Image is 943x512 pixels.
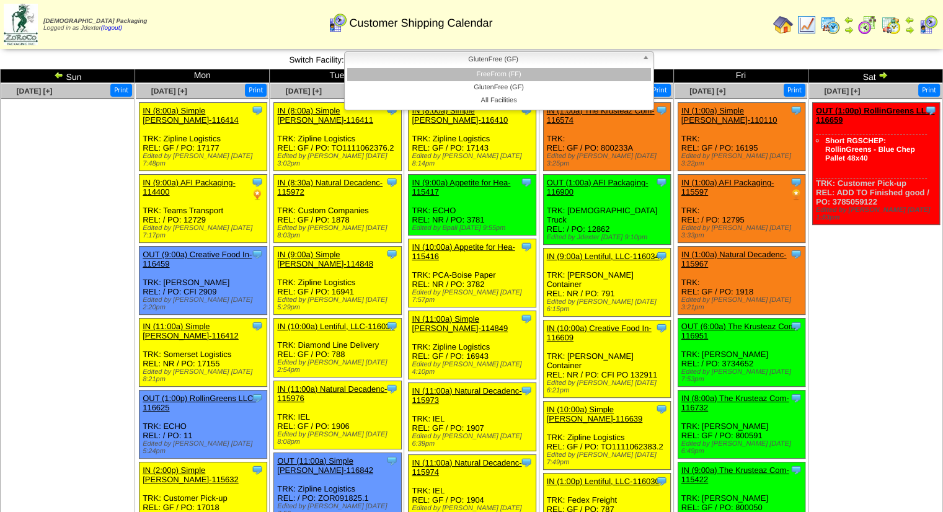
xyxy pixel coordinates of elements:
[409,175,536,236] div: TRK: ECHO REL: NR / PO: 3781
[270,69,404,83] td: Tue
[16,87,52,95] span: [DATE] [+]
[409,311,536,379] div: TRK: Zipline Logistics REL: GF / PO: 16943
[139,175,267,243] div: TRK: Teams Transport REL: / PO: 12729
[655,250,668,262] img: Tooltip
[547,234,671,241] div: Edited by Jdexter [DATE] 9:10pm
[143,322,239,340] a: IN (11:00a) Simple [PERSON_NAME]-116412
[286,87,322,95] a: [DATE] [+]
[520,176,533,188] img: Tooltip
[543,320,671,398] div: TRK: [PERSON_NAME] Container REL: NR / PO: CFI PO 132911
[790,248,802,260] img: Tooltip
[251,248,263,260] img: Tooltip
[409,239,536,307] div: TRK: PCA-Boise Paper REL: NR / PO: 3782
[386,176,398,188] img: Tooltip
[110,84,132,97] button: Print
[143,394,256,412] a: OUT (1:00p) RollinGreens LLC-116625
[347,94,651,107] li: All Facilities
[655,403,668,415] img: Tooltip
[520,456,533,469] img: Tooltip
[543,175,671,245] div: TRK: [DEMOGRAPHIC_DATA] Truck REL: / PO: 12862
[543,402,671,470] div: TRK: Zipline Logistics REL: GF / PO: TO1111062383.2
[681,394,789,412] a: IN (8:00a) The Krusteaz Com-116732
[918,15,938,35] img: calendarcustomer.gif
[547,298,671,313] div: Edited by [PERSON_NAME] [DATE] 6:15pm
[681,152,805,167] div: Edited by [PERSON_NAME] [DATE] 3:22pm
[681,250,787,268] a: IN (1:00a) Natural Decadenc-115967
[547,106,655,125] a: IN (1:00a) The Krusteaz Com-116574
[790,320,802,332] img: Tooltip
[673,69,808,83] td: Fri
[681,322,798,340] a: OUT (6:00a) The Krusteaz Com-116951
[277,152,401,167] div: Edited by [PERSON_NAME] [DATE] 3:02pm
[857,15,877,35] img: calendarblend.gif
[101,25,122,32] a: (logout)
[681,296,805,311] div: Edited by [PERSON_NAME] [DATE] 3:21pm
[386,454,398,467] img: Tooltip
[251,320,263,332] img: Tooltip
[681,368,805,383] div: Edited by [PERSON_NAME] [DATE] 7:53pm
[905,15,914,25] img: arrowleft.gif
[143,106,239,125] a: IN (8:00a) Simple [PERSON_NAME]-116414
[681,224,805,239] div: Edited by [PERSON_NAME] [DATE] 3:33pm
[386,382,398,395] img: Tooltip
[412,433,536,448] div: Edited by [PERSON_NAME] [DATE] 6:39pm
[878,70,888,80] img: arrowright.gif
[43,18,147,32] span: Logged in as Jdexter
[824,87,860,95] a: [DATE] [+]
[520,241,533,253] img: Tooltip
[412,458,521,477] a: IN (11:00a) Natural Decadenc-115974
[277,224,401,239] div: Edited by [PERSON_NAME] [DATE] 8:03pm
[790,464,802,476] img: Tooltip
[649,84,671,97] button: Print
[412,178,510,196] a: IN (9:00a) Appetite for Hea-115417
[924,104,937,117] img: Tooltip
[274,319,402,377] div: TRK: Diamond Line Delivery REL: GF / PO: 788
[151,87,187,95] a: [DATE] [+]
[412,361,536,376] div: Edited by [PERSON_NAME] [DATE] 4:10pm
[274,103,402,171] div: TRK: Zipline Logistics REL: GF / PO: TO1111062376.2
[825,136,915,162] a: Short RGSCHEP: RollinGreens - Blue Chep Pallet 48x40
[790,188,802,201] img: PO
[1,69,135,83] td: Sun
[773,15,793,35] img: home.gif
[412,106,508,125] a: IN (8:00a) Simple [PERSON_NAME]-116410
[790,104,802,117] img: Tooltip
[678,175,805,243] div: TRK: REL: / PO: 12795
[547,379,671,394] div: Edited by [PERSON_NAME] [DATE] 6:21pm
[139,247,267,315] div: TRK: [PERSON_NAME] REL: / PO: CFI 2909
[797,15,817,35] img: line_graph.gif
[816,106,934,125] a: OUT (1:00p) RollinGreens LLC-116659
[844,25,854,35] img: arrowright.gif
[43,18,147,25] span: [DEMOGRAPHIC_DATA] Packaging
[655,176,668,188] img: Tooltip
[139,391,267,459] div: TRK: ECHO REL: / PO: 11
[655,475,668,487] img: Tooltip
[347,68,651,81] li: FreeFrom (FF)
[143,152,267,167] div: Edited by [PERSON_NAME] [DATE] 7:48pm
[412,289,536,304] div: Edited by [PERSON_NAME] [DATE] 7:57pm
[277,359,401,374] div: Edited by [PERSON_NAME] [DATE] 2:54pm
[245,84,267,97] button: Print
[347,81,651,94] li: GlutenFree (GF)
[277,296,401,311] div: Edited by [PERSON_NAME] [DATE] 5:29pm
[143,466,239,484] a: IN (2:00p) Simple [PERSON_NAME]-115632
[139,103,267,171] div: TRK: Zipline Logistics REL: GF / PO: 17177
[251,188,263,201] img: PO
[350,52,637,67] span: GlutenFree (GF)
[681,178,774,196] a: IN (1:00a) AFI Packaging-115597
[790,392,802,404] img: Tooltip
[689,87,725,95] span: [DATE] [+]
[143,178,236,196] a: IN (9:00a) AFI Packaging-114400
[812,103,940,225] div: TRK: Customer Pick-up REL: ADD TO Finished good / PO: 3785059122
[655,104,668,117] img: Tooltip
[277,384,387,403] a: IN (11:00a) Natural Decadenc-115976
[681,106,777,125] a: IN (1:00a) Simple [PERSON_NAME]-110110
[277,431,401,446] div: Edited by [PERSON_NAME] [DATE] 8:08pm
[784,84,805,97] button: Print
[790,176,802,188] img: Tooltip
[251,464,263,476] img: Tooltip
[277,250,373,268] a: IN (9:00a) Simple [PERSON_NAME]-114848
